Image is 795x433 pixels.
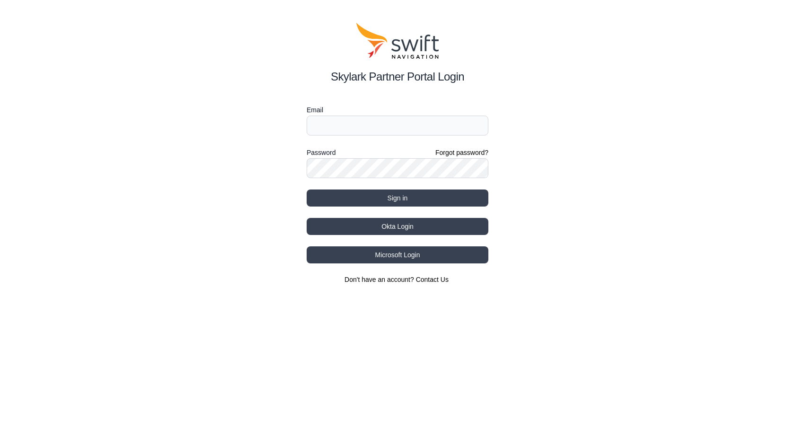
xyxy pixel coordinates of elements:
label: Email [307,104,488,116]
a: Forgot password? [435,148,488,157]
section: Don't have an account? [307,275,488,284]
h2: Skylark Partner Portal Login [307,68,488,85]
a: Contact Us [416,276,449,283]
button: Microsoft Login [307,246,488,263]
button: Sign in [307,189,488,207]
button: Okta Login [307,218,488,235]
label: Password [307,147,336,158]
